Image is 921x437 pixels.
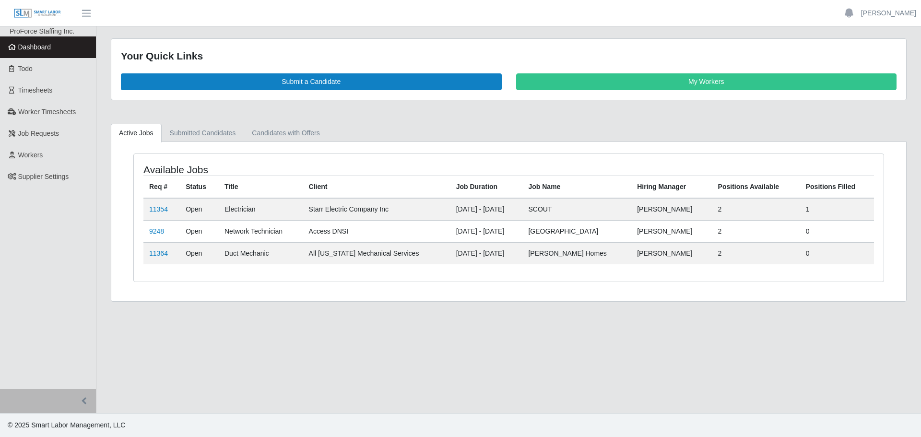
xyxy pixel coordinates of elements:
[800,176,874,198] th: Positions Filled
[18,43,51,51] span: Dashboard
[303,242,450,264] td: All [US_STATE] Mechanical Services
[712,220,800,242] td: 2
[712,242,800,264] td: 2
[219,242,303,264] td: Duct Mechanic
[800,198,874,221] td: 1
[18,151,43,159] span: Workers
[149,249,168,257] a: 11364
[522,198,631,221] td: SCOUT
[450,220,523,242] td: [DATE] - [DATE]
[121,48,897,64] div: Your Quick Links
[149,205,168,213] a: 11354
[18,86,53,94] span: Timesheets
[121,73,502,90] a: Submit a Candidate
[219,220,303,242] td: Network Technician
[180,198,219,221] td: Open
[631,242,712,264] td: [PERSON_NAME]
[631,220,712,242] td: [PERSON_NAME]
[10,27,74,35] span: ProForce Staffing Inc.
[522,242,631,264] td: [PERSON_NAME] Homes
[8,421,125,429] span: © 2025 Smart Labor Management, LLC
[303,220,450,242] td: Access DNSI
[712,198,800,221] td: 2
[18,130,59,137] span: Job Requests
[180,176,219,198] th: Status
[219,198,303,221] td: Electrician
[180,242,219,264] td: Open
[18,65,33,72] span: Todo
[522,176,631,198] th: Job Name
[13,8,61,19] img: SLM Logo
[450,198,523,221] td: [DATE] - [DATE]
[180,220,219,242] td: Open
[516,73,897,90] a: My Workers
[303,176,450,198] th: Client
[219,176,303,198] th: Title
[18,173,69,180] span: Supplier Settings
[861,8,916,18] a: [PERSON_NAME]
[522,220,631,242] td: [GEOGRAPHIC_DATA]
[162,124,244,142] a: Submitted Candidates
[303,198,450,221] td: Starr Electric Company Inc
[143,176,180,198] th: Req #
[631,176,712,198] th: Hiring Manager
[244,124,328,142] a: Candidates with Offers
[450,242,523,264] td: [DATE] - [DATE]
[800,242,874,264] td: 0
[111,124,162,142] a: Active Jobs
[450,176,523,198] th: Job Duration
[631,198,712,221] td: [PERSON_NAME]
[149,227,164,235] a: 9248
[143,164,439,176] h4: Available Jobs
[18,108,76,116] span: Worker Timesheets
[800,220,874,242] td: 0
[712,176,800,198] th: Positions Available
